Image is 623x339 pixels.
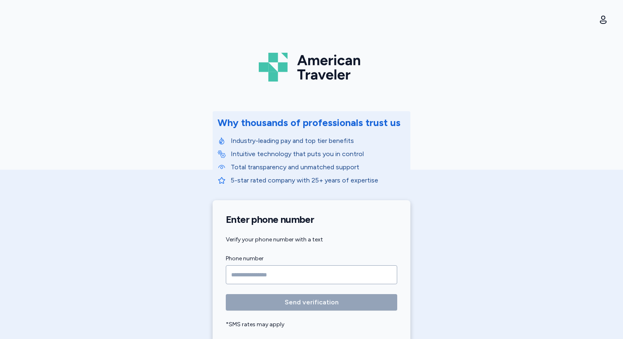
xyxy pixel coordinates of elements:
[231,136,405,146] p: Industry-leading pay and top tier benefits
[226,320,397,329] div: *SMS rates may apply
[226,213,397,226] h1: Enter phone number
[226,265,397,284] input: Phone number
[218,116,400,129] div: Why thousands of professionals trust us
[226,236,397,244] div: Verify your phone number with a text
[226,254,397,264] label: Phone number
[285,297,339,307] span: Send verification
[259,49,364,85] img: Logo
[231,162,405,172] p: Total transparency and unmatched support
[231,149,405,159] p: Intuitive technology that puts you in control
[231,175,405,185] p: 5-star rated company with 25+ years of expertise
[226,294,397,311] button: Send verification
